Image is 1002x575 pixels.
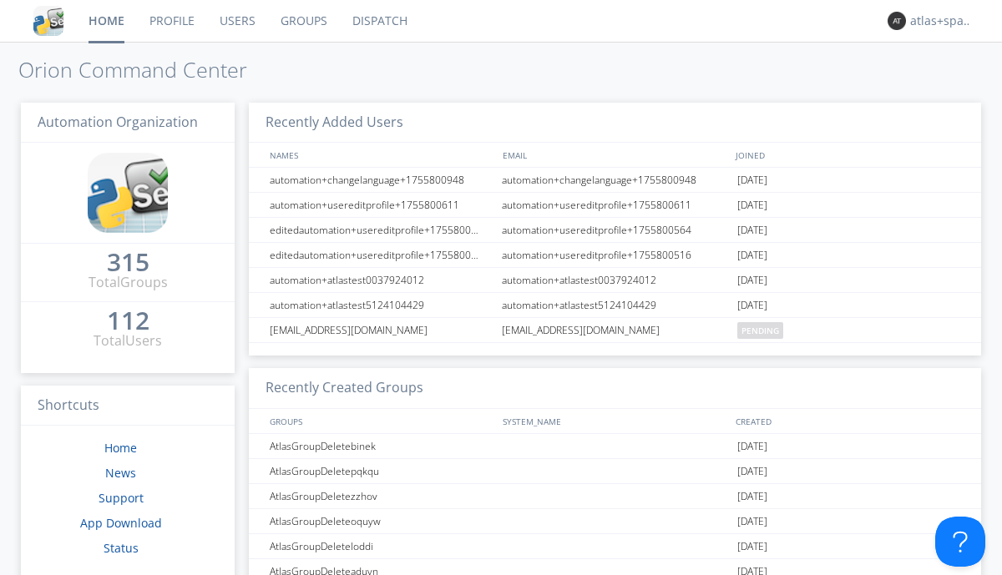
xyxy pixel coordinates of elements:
[737,509,767,534] span: [DATE]
[498,243,733,267] div: automation+usereditprofile+1755800516
[731,409,965,433] div: CREATED
[266,484,497,508] div: AtlasGroupDeletezzhov
[498,318,733,342] div: [EMAIL_ADDRESS][DOMAIN_NAME]
[89,273,168,292] div: Total Groups
[99,490,144,506] a: Support
[737,484,767,509] span: [DATE]
[737,218,767,243] span: [DATE]
[266,243,497,267] div: editedautomation+usereditprofile+1755800516
[33,6,63,36] img: cddb5a64eb264b2086981ab96f4c1ba7
[737,534,767,559] span: [DATE]
[104,440,137,456] a: Home
[21,386,235,426] h3: Shortcuts
[107,254,149,270] div: 315
[266,268,497,292] div: automation+atlastest0037924012
[498,143,731,167] div: EMAIL
[38,113,198,131] span: Automation Organization
[498,168,733,192] div: automation+changelanguage+1755800948
[737,434,767,459] span: [DATE]
[249,268,981,293] a: automation+atlastest0037924012automation+atlastest0037924012[DATE]
[249,509,981,534] a: AtlasGroupDeleteoquyw[DATE]
[935,517,985,567] iframe: Toggle Customer Support
[731,143,965,167] div: JOINED
[249,459,981,484] a: AtlasGroupDeletepqkqu[DATE]
[737,268,767,293] span: [DATE]
[266,509,497,533] div: AtlasGroupDeleteoquyw
[266,218,497,242] div: editedautomation+usereditprofile+1755800564
[107,312,149,331] a: 112
[107,312,149,329] div: 112
[107,254,149,273] a: 315
[498,409,731,433] div: SYSTEM_NAME
[498,268,733,292] div: automation+atlastest0037924012
[249,484,981,509] a: AtlasGroupDeletezzhov[DATE]
[249,243,981,268] a: editedautomation+usereditprofile+1755800516automation+usereditprofile+1755800516[DATE]
[266,168,497,192] div: automation+changelanguage+1755800948
[105,465,136,481] a: News
[94,331,162,351] div: Total Users
[249,193,981,218] a: automation+usereditprofile+1755800611automation+usereditprofile+1755800611[DATE]
[737,293,767,318] span: [DATE]
[80,515,162,531] a: App Download
[266,143,494,167] div: NAMES
[498,218,733,242] div: automation+usereditprofile+1755800564
[498,193,733,217] div: automation+usereditprofile+1755800611
[737,193,767,218] span: [DATE]
[104,540,139,556] a: Status
[88,153,168,233] img: cddb5a64eb264b2086981ab96f4c1ba7
[498,293,733,317] div: automation+atlastest5124104429
[737,243,767,268] span: [DATE]
[910,13,973,29] div: atlas+spanish0001
[266,459,497,483] div: AtlasGroupDeletepqkqu
[737,322,783,339] span: pending
[249,534,981,559] a: AtlasGroupDeleteloddi[DATE]
[266,534,497,558] div: AtlasGroupDeleteloddi
[266,193,497,217] div: automation+usereditprofile+1755800611
[737,168,767,193] span: [DATE]
[266,409,494,433] div: GROUPS
[266,293,497,317] div: automation+atlastest5124104429
[249,434,981,459] a: AtlasGroupDeletebinek[DATE]
[888,12,906,30] img: 373638.png
[737,459,767,484] span: [DATE]
[266,318,497,342] div: [EMAIL_ADDRESS][DOMAIN_NAME]
[249,318,981,343] a: [EMAIL_ADDRESS][DOMAIN_NAME][EMAIL_ADDRESS][DOMAIN_NAME]pending
[249,168,981,193] a: automation+changelanguage+1755800948automation+changelanguage+1755800948[DATE]
[249,103,981,144] h3: Recently Added Users
[249,218,981,243] a: editedautomation+usereditprofile+1755800564automation+usereditprofile+1755800564[DATE]
[249,293,981,318] a: automation+atlastest5124104429automation+atlastest5124104429[DATE]
[266,434,497,458] div: AtlasGroupDeletebinek
[249,368,981,409] h3: Recently Created Groups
